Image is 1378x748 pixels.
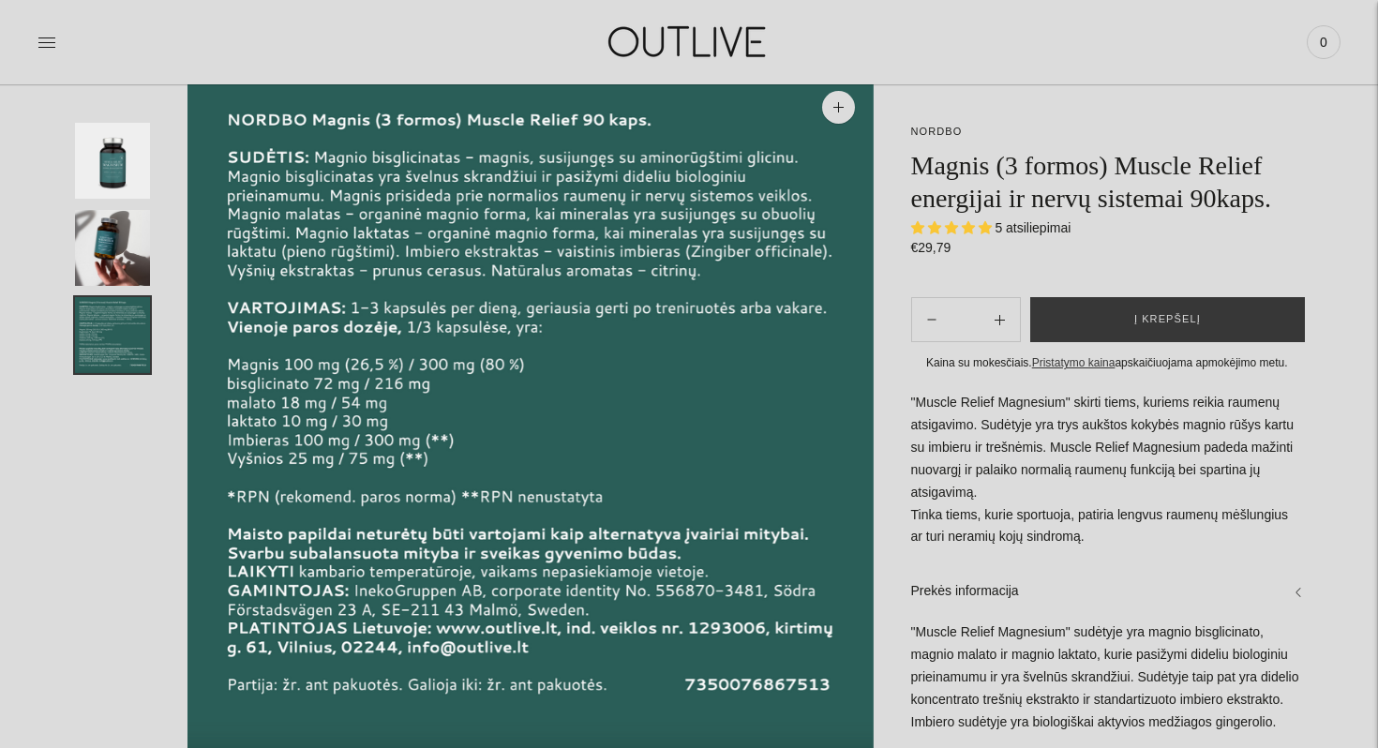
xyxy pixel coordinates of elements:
[911,392,1304,549] p: "Muscle Relief Magnesium" skirti tiems, kuriems reikia raumenų atsigavimo. Sudėtyje yra trys aukš...
[75,210,150,286] button: Translation missing: en.general.accessibility.image_thumbail
[911,126,963,137] a: NORDBO
[911,353,1304,373] div: Kaina su mokesčiais. apskaičiuojama apmokėjimo metu.
[995,220,1071,235] span: 5 atsiliepimai
[1307,22,1341,63] a: 0
[911,561,1304,621] a: Prekės informacija
[1134,310,1201,329] span: Į krepšelį
[911,149,1304,215] h1: Magnis (3 formos) Muscle Relief energijai ir nervų sistemai 90kaps.
[572,9,806,74] img: OUTLIVE
[912,297,951,342] button: Add product quantity
[911,240,951,255] span: €29,79
[980,297,1020,342] button: Subtract product quantity
[75,297,150,373] button: Translation missing: en.general.accessibility.image_thumbail
[951,307,980,334] input: Product quantity
[75,123,150,199] button: Translation missing: en.general.accessibility.image_thumbail
[1030,297,1305,342] button: Į krepšelį
[1311,29,1337,55] span: 0
[911,220,996,235] span: 5.00 stars
[1032,356,1116,369] a: Pristatymo kaina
